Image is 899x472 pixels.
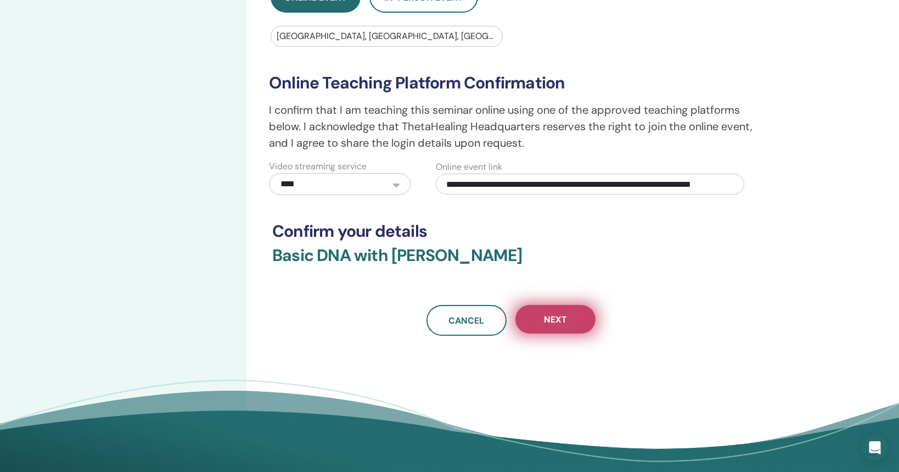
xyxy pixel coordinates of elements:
[272,246,750,279] h3: Basic DNA with [PERSON_NAME]
[448,315,484,326] span: Cancel
[862,435,888,461] div: Open Intercom Messenger
[544,314,567,325] span: Next
[436,160,502,174] label: Online event link
[272,221,750,241] h3: Confirm your details
[515,305,595,334] button: Next
[426,305,507,336] a: Cancel
[269,73,753,93] h3: Online Teaching Platform Confirmation
[269,160,367,173] label: Video streaming service
[269,102,753,151] p: I confirm that I am teaching this seminar online using one of the approved teaching platforms bel...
